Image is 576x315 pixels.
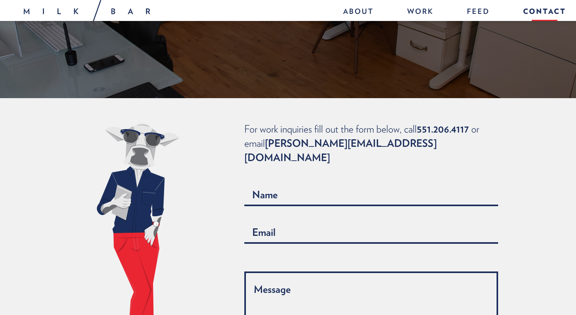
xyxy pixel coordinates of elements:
a: Feed [459,4,498,21]
strong: [PERSON_NAME][EMAIL_ADDRESS][DOMAIN_NAME] [244,137,437,163]
p: For work inquiries fill out the form below, call or email [244,122,507,165]
input: Name [244,184,498,206]
input: Email [244,222,498,244]
a: Work [399,4,442,21]
a: About [335,4,382,21]
a: Contact [515,4,566,21]
a: 551.206.4117 [417,123,469,135]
